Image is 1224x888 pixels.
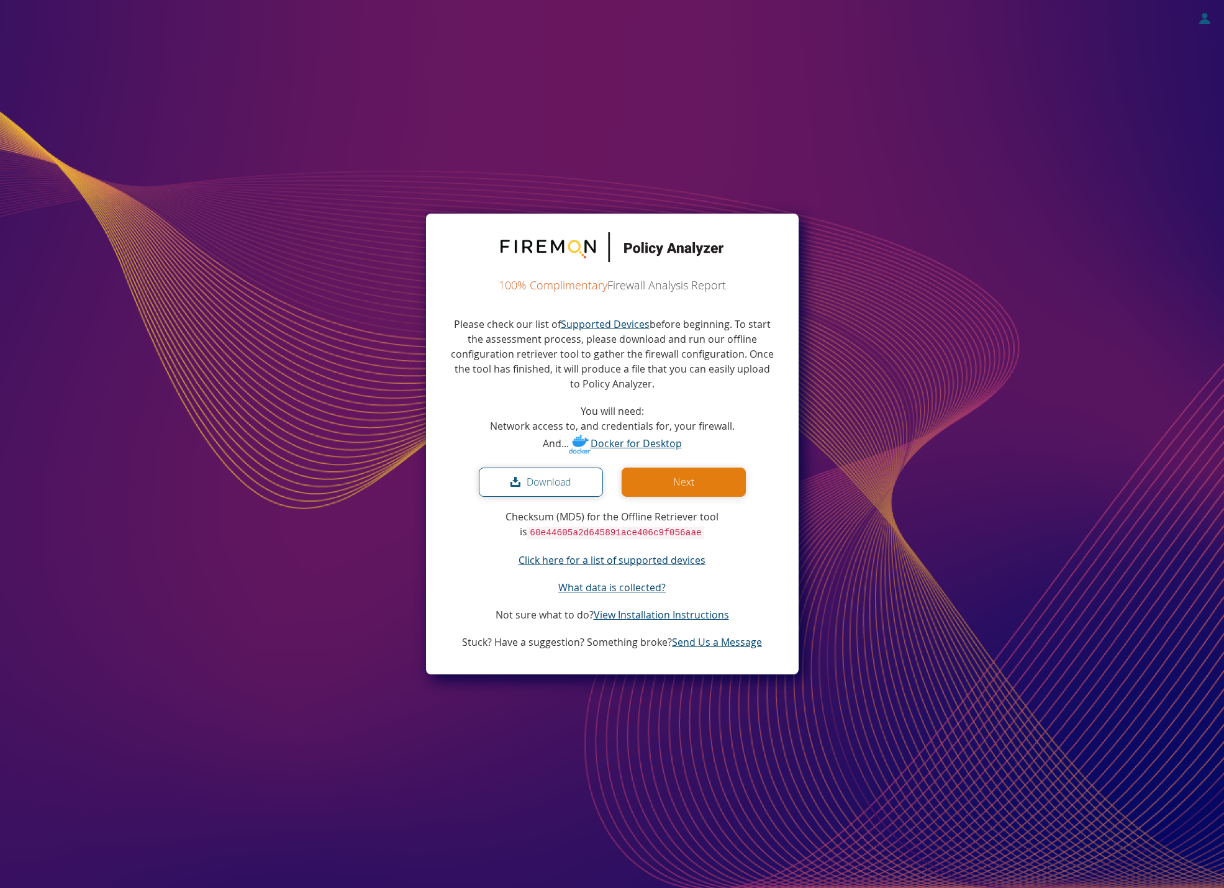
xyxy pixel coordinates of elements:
a: Docker for Desktop [569,437,682,450]
h2: Firewall Analysis Report [451,279,774,292]
span: 100% Complimentary [499,278,607,292]
p: Checksum (MD5) for the Offline Retriever tool is [451,509,774,540]
img: Docker [569,433,591,455]
a: View Installation Instructions [594,608,729,622]
p: Not sure what to do? [496,607,729,622]
a: Send Us a Message [672,635,762,649]
button: Next [622,468,746,497]
p: Stuck? Have a suggestion? Something broke? [462,635,762,650]
a: What data is collected? [558,581,666,594]
p: Please check our list of before beginning. To start the assessment process, please download and r... [451,317,774,391]
code: 60e44605a2d645891ace406c9f056aae [527,527,704,539]
p: You will need: Network access to, and credentials for, your firewall. And... [490,404,735,455]
a: Click here for a list of supported devices [519,553,705,567]
a: Supported Devices [561,317,650,331]
button: Download [479,468,603,497]
img: FireMon [501,232,724,262]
